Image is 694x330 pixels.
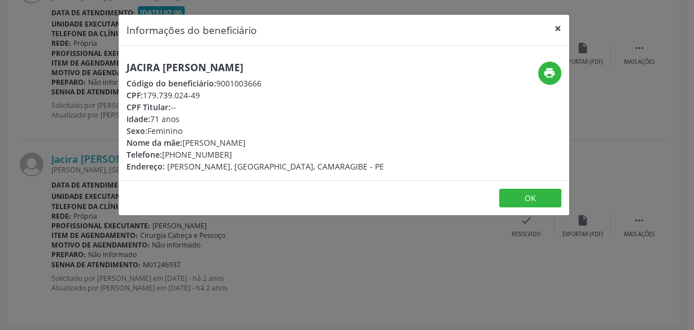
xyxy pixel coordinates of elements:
[126,101,384,113] div: --
[126,113,384,125] div: 71 anos
[126,77,384,89] div: 9001003666
[126,89,384,101] div: 179.739.024-49
[126,137,182,148] span: Nome da mãe:
[126,125,147,136] span: Sexo:
[167,161,384,172] span: [PERSON_NAME], [GEOGRAPHIC_DATA], CAMARAGIBE - PE
[499,189,561,208] button: OK
[126,62,384,73] h5: Jacira [PERSON_NAME]
[126,90,143,101] span: CPF:
[547,15,569,42] button: Close
[126,149,384,160] div: [PHONE_NUMBER]
[126,137,384,149] div: [PERSON_NAME]
[126,78,216,89] span: Código do beneficiário:
[126,149,162,160] span: Telefone:
[126,114,150,124] span: Idade:
[126,125,384,137] div: Feminino
[543,67,556,79] i: print
[126,161,165,172] span: Endereço:
[126,102,171,112] span: CPF Titular:
[126,23,257,37] h5: Informações do beneficiário
[538,62,561,85] button: print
